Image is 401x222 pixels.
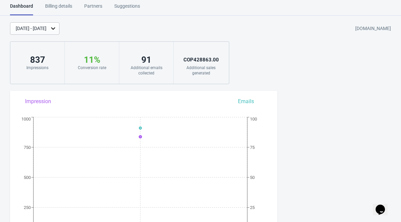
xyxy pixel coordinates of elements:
tspan: 750 [24,145,31,150]
tspan: 75 [250,145,255,150]
div: 11 % [72,54,112,65]
div: Billing details [45,3,72,14]
iframe: chat widget [373,195,394,215]
tspan: 50 [250,175,255,180]
div: 91 [126,54,167,65]
div: Partners [84,3,102,14]
div: Conversion rate [72,65,112,70]
tspan: 25 [250,205,255,210]
tspan: 1000 [21,117,31,122]
tspan: 250 [24,205,31,210]
div: [DOMAIN_NAME] [355,23,391,35]
div: Impressions [17,65,58,70]
div: Additional emails collected [126,65,167,76]
div: COP 428863.00 [180,54,222,65]
div: Suggestions [114,3,140,14]
div: [DATE] - [DATE] [16,25,46,32]
tspan: 500 [24,175,31,180]
div: Additional sales generated [180,65,222,76]
div: Dashboard [10,3,33,15]
div: 837 [17,54,58,65]
tspan: 100 [250,117,257,122]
